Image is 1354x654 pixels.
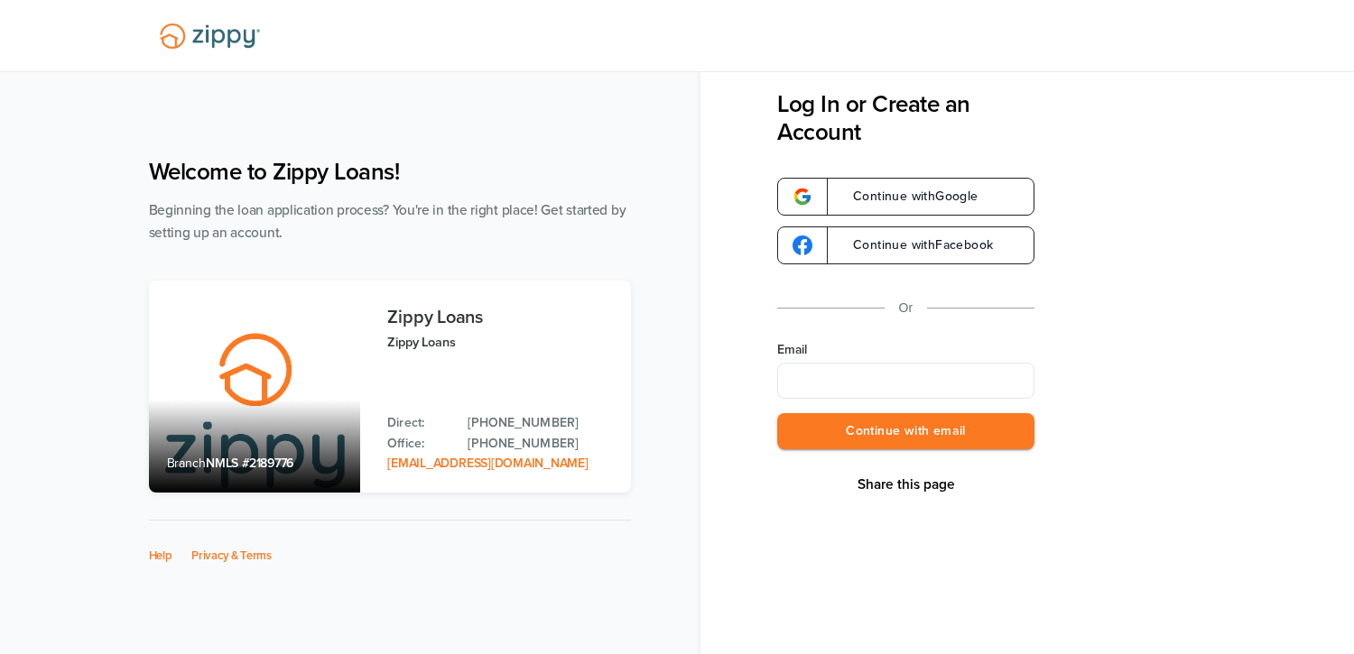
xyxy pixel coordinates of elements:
[149,158,631,186] h1: Welcome to Zippy Loans!
[191,548,272,563] a: Privacy & Terms
[835,190,978,203] span: Continue with Google
[852,475,960,493] button: Share This Page
[149,202,626,241] span: Beginning the loan application process? You're in the right place! Get started by setting up an a...
[149,548,172,563] a: Help
[206,456,293,471] span: NMLS #2189776
[387,332,612,353] p: Zippy Loans
[468,434,612,454] a: Office Phone: 512-975-2947
[777,341,1034,359] label: Email
[387,308,612,327] h3: Zippy Loans
[777,413,1034,450] button: Continue with email
[777,226,1034,264] a: google-logoContinue withFacebook
[387,434,450,454] p: Office:
[899,297,913,319] p: Or
[468,413,612,433] a: Direct Phone: 512-975-2947
[777,178,1034,216] a: google-logoContinue withGoogle
[793,187,812,207] img: google-logo
[835,239,993,252] span: Continue with Facebook
[793,235,812,255] img: google-logo
[167,456,207,471] span: Branch
[149,15,271,57] img: Lender Logo
[387,413,450,433] p: Direct:
[777,363,1034,399] input: Email Address
[387,456,588,471] a: Email Address: zippyguide@zippymh.com
[777,90,1034,146] h3: Log In or Create an Account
